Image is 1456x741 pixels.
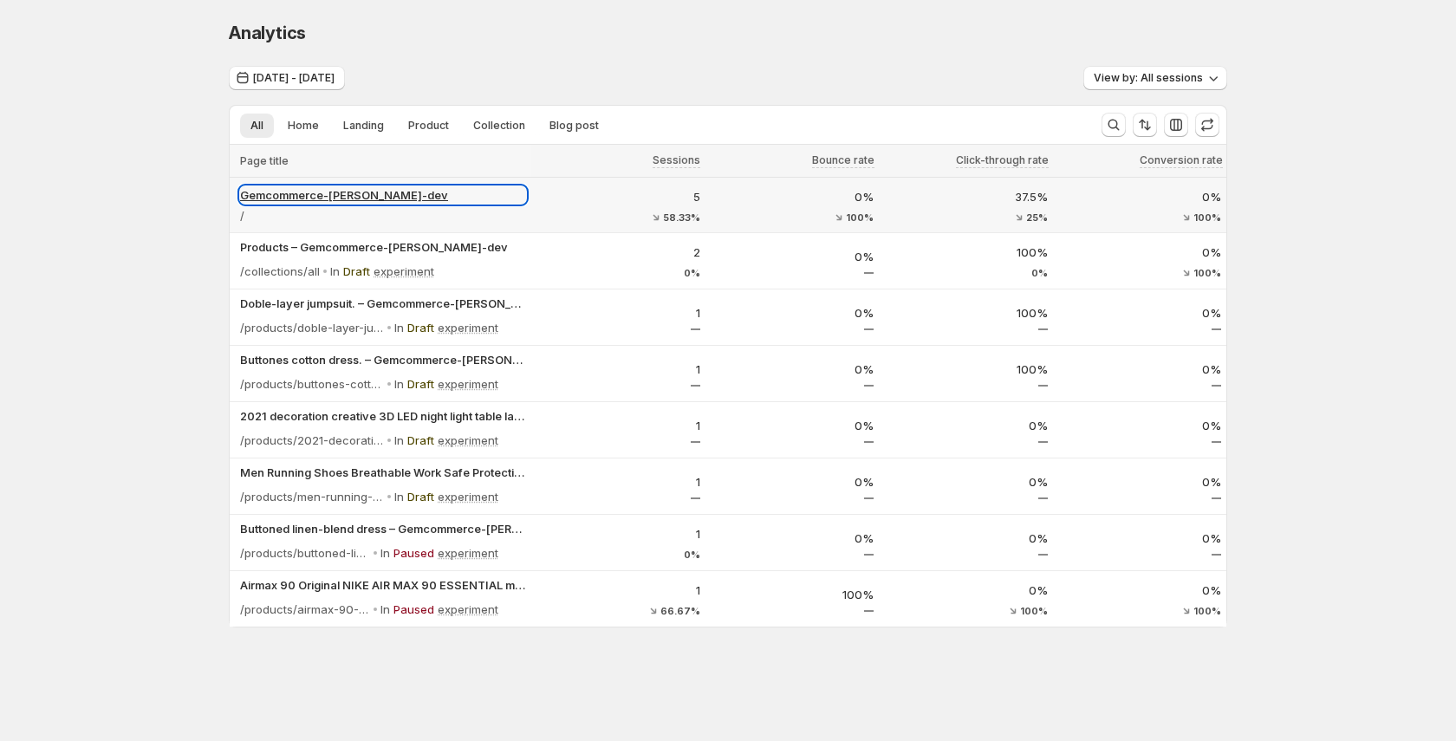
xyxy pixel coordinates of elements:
[684,268,700,278] span: 0%
[1193,268,1221,278] span: 100%
[1102,113,1126,137] button: Search and filter results
[884,361,1048,378] p: 100%
[229,66,345,90] button: [DATE] - [DATE]
[1031,268,1048,278] span: 0%
[956,153,1049,167] span: Click-through rate
[1058,244,1222,261] p: 0%
[1058,473,1222,491] p: 0%
[1058,417,1222,434] p: 0%
[394,319,404,336] p: In
[240,319,384,336] p: /products/doble-layer-jumpsuit
[374,263,434,280] p: experiment
[711,586,874,603] p: 100%
[536,244,700,261] p: 2
[884,582,1048,599] p: 0%
[884,530,1048,547] p: 0%
[1083,66,1227,90] button: View by: All sessions
[1058,361,1222,378] p: 0%
[240,154,289,168] span: Page title
[536,582,700,599] p: 1
[711,473,874,491] p: 0%
[240,186,526,204] button: Gemcommerce-[PERSON_NAME]-dev
[240,544,370,562] p: /products/buttoned-linen-blend-dress
[394,488,404,505] p: In
[380,601,390,618] p: In
[438,375,498,393] p: experiment
[229,23,306,43] span: Analytics
[393,544,434,562] p: Paused
[711,361,874,378] p: 0%
[438,319,498,336] p: experiment
[884,304,1048,322] p: 100%
[240,407,526,425] button: 2021 decoration creative 3D LED night light table lamp children bedroo – Gemcommerce-[PERSON_NAME...
[343,263,370,280] p: Draft
[1094,71,1203,85] span: View by: All sessions
[711,417,874,434] p: 0%
[407,432,434,449] p: Draft
[884,244,1048,261] p: 100%
[1058,530,1222,547] p: 0%
[240,207,244,224] p: /
[663,212,700,223] span: 58.33%
[240,263,320,280] p: /collections/all
[812,153,874,167] span: Bounce rate
[1026,212,1048,223] span: 25%
[438,432,498,449] p: experiment
[711,188,874,205] p: 0%
[438,544,498,562] p: experiment
[407,319,434,336] p: Draft
[473,119,525,133] span: Collection
[884,188,1048,205] p: 37.5%
[536,473,700,491] p: 1
[407,488,434,505] p: Draft
[240,601,370,618] p: /products/airmax-90-original-nike-air-max-90-essential-mens-running-shoes-sport-outdoor-sneakers-...
[536,417,700,434] p: 1
[240,238,526,256] button: Products – Gemcommerce-[PERSON_NAME]-dev
[884,417,1048,434] p: 0%
[536,361,700,378] p: 1
[660,606,700,616] span: 66.67%
[438,601,498,618] p: experiment
[1140,153,1223,167] span: Conversion rate
[1058,304,1222,322] p: 0%
[536,188,700,205] p: 5
[240,351,526,368] p: Buttones cotton dress. – Gemcommerce-[PERSON_NAME]
[240,488,384,505] p: /products/men-running-shoes-breathable-work-safe-protective-shoes-steel-head-smashing-anti-punctu...
[288,119,319,133] span: Home
[536,525,700,543] p: 1
[240,295,526,312] button: Doble-layer jumpsuit. – Gemcommerce-[PERSON_NAME]
[846,212,874,223] span: 100%
[394,432,404,449] p: In
[1058,582,1222,599] p: 0%
[711,248,874,265] p: 0%
[653,153,700,167] span: Sessions
[1058,188,1222,205] p: 0%
[408,119,449,133] span: Product
[240,464,526,481] button: Men Running Shoes Breathable Work Safe Protective Shoes Steel Head Sma – Gemcommerce-[PERSON_NAME...
[684,549,700,560] span: 0%
[1020,606,1048,616] span: 100%
[240,520,526,537] button: Buttoned linen-blend dress – Gemcommerce-[PERSON_NAME]-dev
[240,432,384,449] p: /products/2021-decoration-creative-3d-led-night-light-table-lamp-children-bedroom-child-gift-home
[438,488,498,505] p: experiment
[549,119,599,133] span: Blog post
[1133,113,1157,137] button: Sort the results
[250,119,263,133] span: All
[240,576,526,594] button: Airmax 90 Original NIKE AIR MAX 90 ESSENTIAL men's Running Shoes Sport – Gemcommerce-[PERSON_NAME...
[711,304,874,322] p: 0%
[330,263,340,280] p: In
[711,530,874,547] p: 0%
[393,601,434,618] p: Paused
[380,544,390,562] p: In
[1193,212,1221,223] span: 100%
[407,375,434,393] p: Draft
[253,71,335,85] span: [DATE] - [DATE]
[884,473,1048,491] p: 0%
